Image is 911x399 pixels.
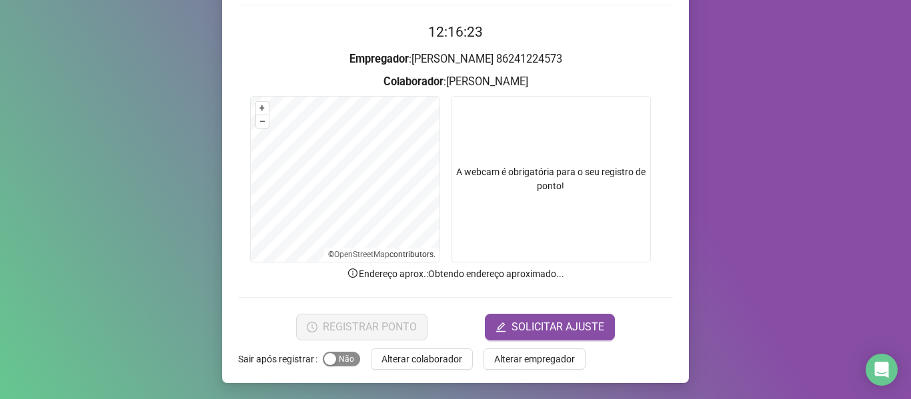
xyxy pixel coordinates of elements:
button: + [256,102,269,115]
strong: Colaborador [383,75,443,88]
p: Endereço aprox. : Obtendo endereço aproximado... [238,266,673,281]
button: Alterar colaborador [371,348,473,370]
label: Sair após registrar [238,348,323,370]
button: Alterar empregador [484,348,586,370]
button: editSOLICITAR AJUSTE [485,314,615,340]
span: Alterar colaborador [381,352,462,366]
span: info-circle [347,267,359,279]
div: A webcam é obrigatória para o seu registro de ponto! [451,96,651,262]
strong: Empregador [349,53,409,65]
h3: : [PERSON_NAME] [238,73,673,91]
span: SOLICITAR AJUSTE [512,319,604,335]
h3: : [PERSON_NAME] 86241224573 [238,51,673,68]
li: © contributors. [328,250,435,259]
button: REGISTRAR PONTO [296,314,427,340]
a: OpenStreetMap [334,250,389,259]
time: 12:16:23 [428,24,483,40]
span: edit [496,322,506,332]
div: Open Intercom Messenger [866,354,898,386]
button: – [256,115,269,128]
span: Alterar empregador [494,352,575,366]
